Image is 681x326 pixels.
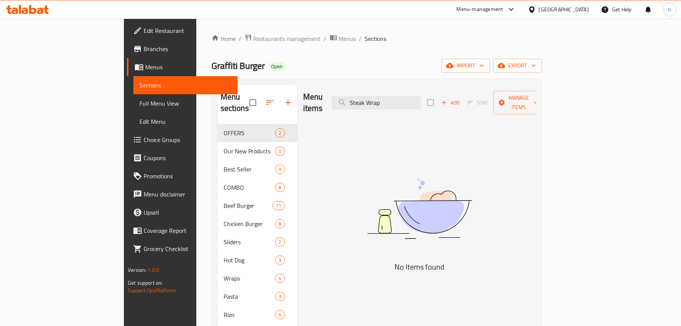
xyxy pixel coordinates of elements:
div: Rizo6 [218,306,297,324]
span: Beef Burger [224,201,273,210]
span: Hot Dog [224,256,276,265]
div: items [275,292,285,301]
h2: Menu items [303,91,323,114]
div: Our New Products0 [218,142,297,160]
span: Rizo [224,310,276,319]
span: Menus [339,34,356,43]
div: items [275,183,285,192]
span: Graffiti Burger [211,57,265,74]
div: items [272,201,285,210]
li: / [239,34,241,43]
span: Best Seller [224,165,276,174]
button: export [493,59,542,73]
span: Wraps [224,274,276,283]
li: / [324,34,327,43]
span: Add item [438,97,463,109]
span: Upsell [144,208,232,217]
img: dish.svg [325,159,514,259]
button: import [441,59,490,73]
span: h [668,5,671,14]
span: Get support on: [128,278,163,288]
div: items [275,147,285,156]
a: Coverage Report [127,221,238,240]
span: Menu disclaimer [144,190,232,199]
span: Version: [128,265,146,275]
span: Coverage Report [144,226,232,235]
span: Choice Groups [144,135,232,144]
a: Menus [127,58,238,76]
span: 2 [276,129,284,137]
span: 8 [276,184,284,191]
span: Our New Products [224,147,276,156]
a: Support.OpsPlatform [128,285,176,295]
div: items [275,310,285,319]
span: Add [440,98,461,107]
span: Grocery Checklist [144,244,232,253]
span: Select all sections [245,95,261,111]
div: COMBO8 [218,178,297,197]
span: Pasta [224,292,276,301]
div: OFFERS2 [218,124,297,142]
div: Best Seller0 [218,160,297,178]
span: Sliders [224,237,276,246]
span: 8 [276,220,284,228]
span: Menus [145,62,232,72]
div: items [275,128,285,137]
span: Edit Restaurant [144,26,232,35]
a: Choice Groups [127,131,238,149]
a: Promotions [127,167,238,185]
span: OFFERS [224,128,276,137]
span: Sections [139,81,232,90]
div: Pasta3 [218,287,297,306]
span: Coupons [144,153,232,162]
span: Open [268,63,286,70]
span: Select section first [463,97,493,109]
span: Sections [365,34,387,43]
button: Add [438,97,463,109]
span: Edit Menu [139,117,232,126]
div: Hot Dog3 [218,251,297,269]
span: Full Menu View [139,99,232,108]
div: Beef Burger11 [218,197,297,215]
div: Sliders2 [218,233,297,251]
span: export [499,61,536,70]
a: Upsell [127,203,238,221]
span: 6 [276,311,284,318]
nav: breadcrumb [211,34,542,44]
h5: No Items found [325,261,514,273]
span: 1.0.0 [147,265,159,275]
button: Add section [279,94,297,112]
div: [GEOGRAPHIC_DATA] [539,5,589,14]
a: Restaurants management [244,34,321,44]
span: import [448,61,484,70]
span: 3 [276,293,284,300]
span: Sort sections [261,94,279,112]
div: items [275,274,285,283]
span: 0 [276,166,284,173]
span: 0 [276,148,284,155]
div: items [275,256,285,265]
span: 11 [273,202,284,209]
span: Promotions [144,172,232,181]
li: / [359,34,362,43]
a: Branches [127,40,238,58]
div: Chicken Burger8 [218,215,297,233]
div: Wraps4 [218,269,297,287]
div: items [275,237,285,246]
div: items [275,219,285,228]
div: Open [268,62,286,71]
input: search [332,96,421,109]
div: Menu-management [457,5,503,14]
span: Chicken Burger [224,219,276,228]
button: Manage items [493,91,544,114]
span: COMBO [224,183,276,192]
